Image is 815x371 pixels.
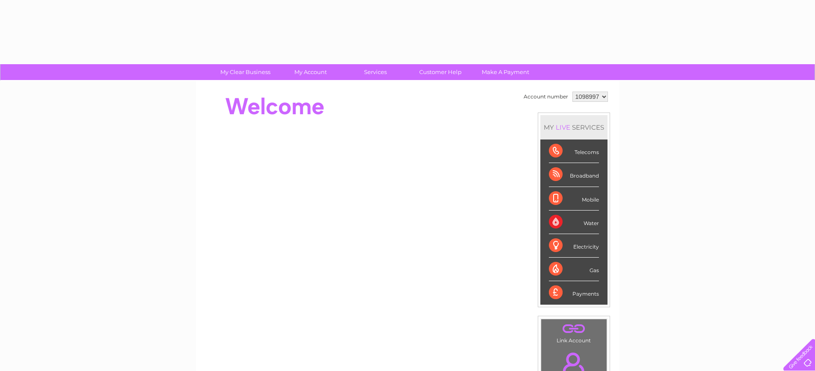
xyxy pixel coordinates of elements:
a: Customer Help [405,64,476,80]
div: Telecoms [549,139,599,163]
a: My Account [275,64,346,80]
div: Gas [549,258,599,281]
td: Link Account [541,319,607,346]
div: Water [549,211,599,234]
div: Electricity [549,234,599,258]
div: LIVE [554,123,572,131]
a: . [543,321,605,336]
div: Payments [549,281,599,304]
td: Account number [522,89,570,104]
a: My Clear Business [210,64,281,80]
div: Mobile [549,187,599,211]
div: Broadband [549,163,599,187]
div: MY SERVICES [540,115,608,139]
a: Make A Payment [470,64,541,80]
a: Services [340,64,411,80]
